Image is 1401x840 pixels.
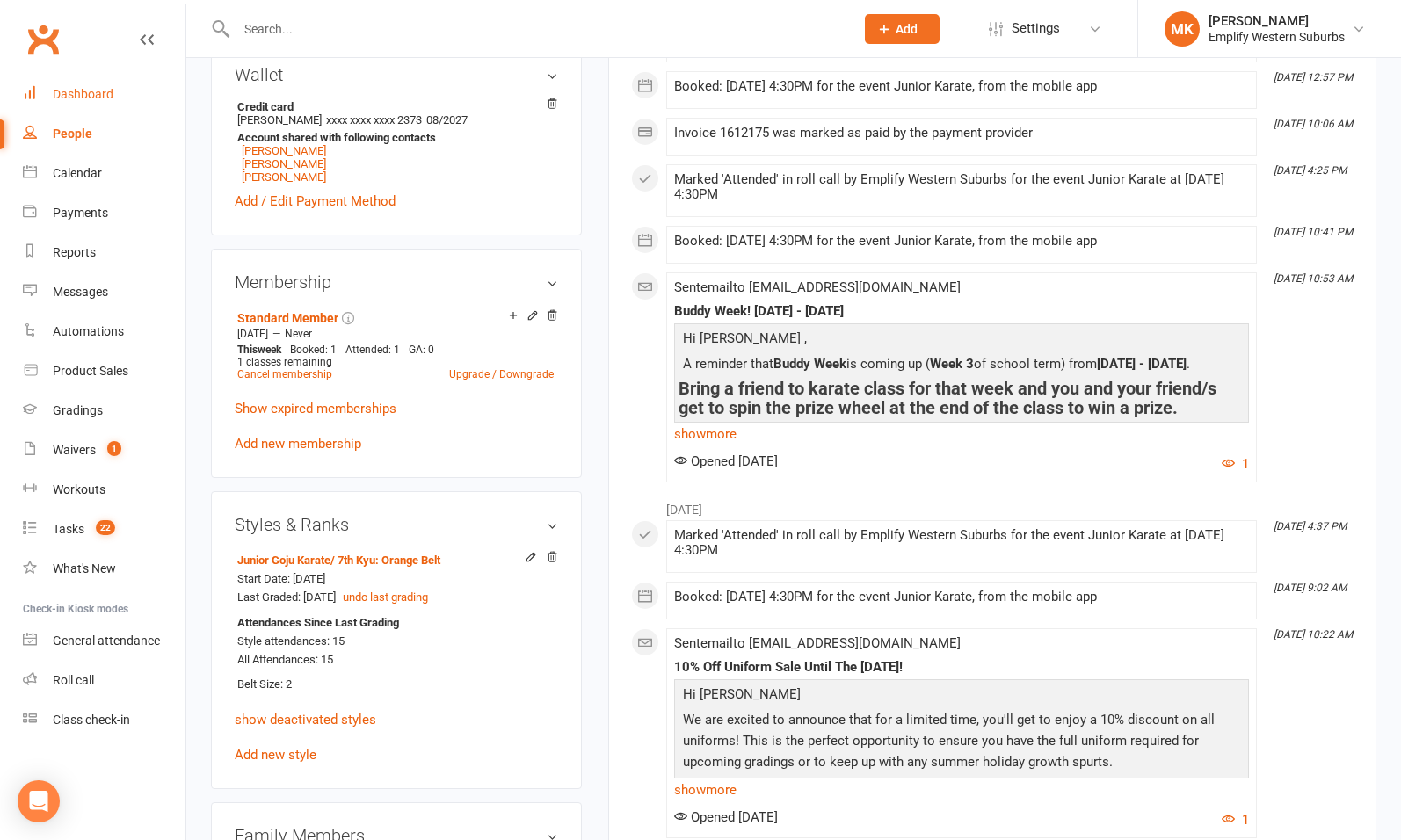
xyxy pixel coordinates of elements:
p: Hi [PERSON_NAME] , [679,328,1245,353]
span: / 7th Kyu: Orange Belt [330,554,440,567]
span: GA: 0 [409,344,434,356]
div: Booked: [DATE] 4:30PM for the event Junior Karate, from the mobile app [674,234,1249,249]
a: Workouts [23,470,185,510]
a: Gradings [23,391,185,431]
a: Payments [23,193,185,233]
span: Start Date: [DATE] [237,572,325,585]
a: Standard Member [237,311,338,325]
i: [DATE] 4:25 PM [1274,164,1347,177]
button: undo last grading [343,589,428,607]
a: Roll call [23,661,185,700]
a: Messages [23,272,185,312]
span: [DATE] [237,328,268,340]
span: Booked: 1 [290,344,337,356]
span: Sent email to [EMAIL_ADDRESS][DOMAIN_NAME] [674,279,961,295]
a: Product Sales [23,351,185,391]
span: Opened [DATE] [674,809,778,825]
a: Automations [23,312,185,351]
span: Buddy Week [773,356,846,372]
i: [DATE] 12:57 PM [1274,71,1353,83]
a: show more [674,422,1249,446]
span: This [237,344,258,356]
input: Search... [231,17,842,41]
div: Booked: [DATE] 4:30PM for the event Junior Karate, from the mobile app [674,590,1249,605]
a: General attendance kiosk mode [23,621,185,661]
a: Junior Goju Karate [237,554,440,567]
span: 22 [96,520,115,535]
div: Marked 'Attended' in roll call by Emplify Western Suburbs for the event Junior Karate at [DATE] 4... [674,528,1249,558]
div: Gradings [53,403,103,417]
div: General attendance [53,634,160,648]
a: What's New [23,549,185,589]
a: Calendar [23,154,185,193]
span: Last Graded: [DATE] [237,590,336,604]
a: Show expired memberships [235,401,396,416]
a: Add / Edit Payment Method [235,191,396,212]
h3: Styles & Ranks [235,515,558,534]
i: [DATE] 9:02 AM [1274,582,1347,594]
div: — [233,327,558,341]
span: 1 [107,441,121,456]
div: Invoice 1612175 was marked as paid by the payment provider [674,126,1249,141]
button: Add [865,14,940,44]
strong: Account shared with following contacts [237,131,549,144]
a: show deactivated styles [235,712,376,728]
i: [DATE] 10:06 AM [1274,118,1353,130]
a: Add new membership [235,436,361,452]
div: People [53,127,92,141]
span: Opened [DATE] [674,453,778,469]
span: Settings [1012,9,1060,48]
div: Roll call [53,673,94,687]
span: xxxx xxxx xxxx 2373 [326,113,422,127]
a: [PERSON_NAME] [242,157,326,170]
div: Emplify Western Suburbs [1209,29,1345,45]
a: Waivers 1 [23,431,185,470]
div: 10% Off Uniform Sale Until The [DATE]! [674,660,1249,675]
p: We are excited to announce that for a limited time, you'll get to enjoy a 10% discount on all uni... [679,709,1245,777]
div: What's New [53,561,116,576]
div: Waivers [53,443,96,457]
span: Never [285,328,312,340]
a: Tasks 22 [23,510,185,549]
div: Messages [53,285,108,299]
a: [PERSON_NAME] [242,170,326,184]
span: All Attendances: 15 [237,653,333,666]
button: 1 [1222,809,1249,830]
div: MK [1165,11,1200,47]
a: Upgrade / Downgrade [449,368,554,380]
span: 08/2027 [426,113,468,127]
span: Add [896,22,918,36]
div: Workouts [53,482,105,496]
a: Add new style [235,747,316,763]
a: Class kiosk mode [23,700,185,740]
p: Hi [PERSON_NAME] [679,684,1245,709]
i: [DATE] 10:41 PM [1274,226,1353,238]
div: Calendar [53,166,102,180]
h3: Wallet [235,65,558,84]
a: Clubworx [21,18,65,62]
a: [PERSON_NAME] [242,144,326,157]
div: Product Sales [53,364,128,378]
span: Belt Size: 2 [237,677,292,691]
a: People [23,114,185,154]
span: [DATE] - [DATE] [1097,356,1187,372]
a: Cancel membership [237,368,332,380]
div: Class check-in [53,713,130,727]
a: show more [674,778,1249,802]
strong: Credit card [237,100,549,113]
div: [PERSON_NAME] [1209,13,1345,29]
a: Reports [23,233,185,272]
p: A reminder that is coming up ( of school term) from . [679,353,1245,379]
li: [DATE] [631,491,1354,519]
strong: Attendances Since Last Grading [237,614,399,633]
i: [DATE] 4:37 PM [1274,520,1347,532]
i: [DATE] 10:22 AM [1274,628,1353,641]
span: Style attendances: 15 [237,634,345,648]
a: Dashboard [23,75,185,114]
div: Open Intercom Messenger [18,780,60,822]
button: 1 [1222,453,1249,474]
div: Dashboard [53,87,113,101]
span: Week 3 [930,356,974,372]
span: Attended: 1 [345,344,400,356]
li: [PERSON_NAME] [235,98,558,186]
